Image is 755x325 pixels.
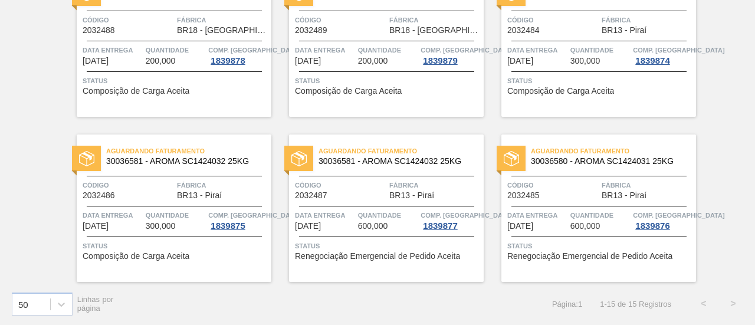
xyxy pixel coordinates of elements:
span: 200,000 [146,57,176,65]
span: Linhas por página [77,295,114,313]
span: Composição de Carga Aceita [83,252,189,261]
div: 50 [18,299,28,309]
span: Status [507,240,693,252]
span: BR13 - Piraí [602,191,646,200]
span: Comp. Carga [208,209,300,221]
span: Renegociação Emergencial de Pedido Aceita [507,252,672,261]
span: Status [295,75,481,87]
span: Quantidade [570,209,631,221]
a: Comp. [GEOGRAPHIC_DATA]1839879 [421,44,481,65]
span: BR13 - Piraí [602,26,646,35]
button: < [689,289,718,319]
span: 26/11/2025 [507,57,533,65]
div: 1839877 [421,221,459,231]
span: 26/11/2025 [83,57,109,65]
a: Comp. [GEOGRAPHIC_DATA]1839876 [633,209,693,231]
span: 26/11/2025 [83,222,109,231]
span: 600,000 [358,222,388,231]
a: statusAguardando Faturamento30036580 - AROMA SC1424031 25KGCódigo2032485FábricaBR13 - PiraíData E... [484,134,696,282]
span: Página : 1 [552,300,582,308]
img: status [504,151,519,166]
span: BR18 - Pernambuco [389,26,481,35]
span: 2032484 [507,26,540,35]
span: 2032487 [295,191,327,200]
span: Status [83,240,268,252]
span: Composição de Carga Aceita [83,87,189,96]
span: Quantidade [146,209,206,221]
span: BR13 - Piraí [177,191,222,200]
span: Data Entrega [295,44,355,56]
span: 04/12/2025 [507,222,533,231]
a: statusAguardando Faturamento30036581 - AROMA SC1424032 25KGCódigo2032486FábricaBR13 - PiraíData E... [59,134,271,282]
a: Comp. [GEOGRAPHIC_DATA]1839875 [208,209,268,231]
button: > [718,289,748,319]
span: Data Entrega [507,209,567,221]
span: Status [295,240,481,252]
span: Comp. Carga [633,209,724,221]
span: Composição de Carga Aceita [295,87,402,96]
span: Composição de Carga Aceita [507,87,614,96]
div: 1839875 [208,221,247,231]
span: Quantidade [358,209,418,221]
span: 200,000 [358,57,388,65]
a: statusAguardando Faturamento30036581 - AROMA SC1424032 25KGCódigo2032487FábricaBR13 - PiraíData E... [271,134,484,282]
span: 2032488 [83,26,115,35]
a: Comp. [GEOGRAPHIC_DATA]1839877 [421,209,481,231]
div: 1839874 [633,56,672,65]
span: Fábrica [602,14,693,26]
span: Comp. Carga [421,209,512,221]
span: Quantidade [570,44,631,56]
span: Comp. Carga [421,44,512,56]
span: Código [295,14,386,26]
span: Código [507,14,599,26]
span: Fábrica [177,14,268,26]
span: Data Entrega [83,44,143,56]
div: 1839876 [633,221,672,231]
span: Data Entrega [507,44,567,56]
span: BR18 - Pernambuco [177,26,268,35]
span: 300,000 [570,57,600,65]
span: Fábrica [177,179,268,191]
span: 600,000 [570,222,600,231]
span: 04/12/2025 [295,222,321,231]
a: Comp. [GEOGRAPHIC_DATA]1839874 [633,44,693,65]
span: Quantidade [358,44,418,56]
span: 2032486 [83,191,115,200]
span: Código [83,14,174,26]
span: 2032485 [507,191,540,200]
span: Fábrica [602,179,693,191]
span: 300,000 [146,222,176,231]
span: Data Entrega [83,209,143,221]
span: Comp. Carga [633,44,724,56]
span: Código [507,179,599,191]
span: Aguardando Faturamento [319,145,484,157]
span: 30036581 - AROMA SC1424032 25KG [319,157,474,166]
span: Código [295,179,386,191]
span: Código [83,179,174,191]
span: Fábrica [389,179,481,191]
span: 2032489 [295,26,327,35]
img: status [291,151,307,166]
a: Comp. [GEOGRAPHIC_DATA]1839878 [208,44,268,65]
span: BR13 - Piraí [389,191,434,200]
span: Comp. Carga [208,44,300,56]
span: 26/11/2025 [295,57,321,65]
span: 30036580 - AROMA SC1424031 25KG [531,157,687,166]
span: Aguardando Faturamento [106,145,271,157]
span: Status [507,75,693,87]
span: Aguardando Faturamento [531,145,696,157]
span: Quantidade [146,44,206,56]
span: Renegociação Emergencial de Pedido Aceita [295,252,460,261]
img: status [79,151,94,166]
span: Data Entrega [295,209,355,221]
span: 1 - 15 de 15 Registros [600,300,671,308]
span: Fábrica [389,14,481,26]
span: Status [83,75,268,87]
div: 1839878 [208,56,247,65]
div: 1839879 [421,56,459,65]
span: 30036581 - AROMA SC1424032 25KG [106,157,262,166]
